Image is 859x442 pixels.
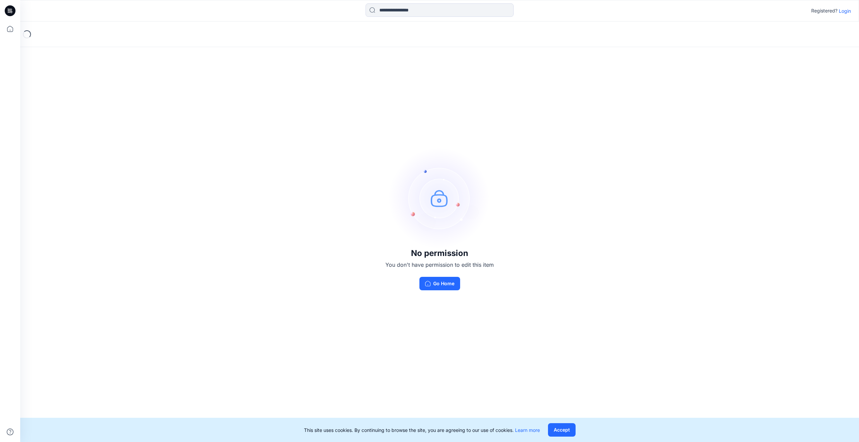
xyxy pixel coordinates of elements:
[385,261,494,269] p: You don't have permission to edit this item
[548,423,576,437] button: Accept
[385,249,494,258] h3: No permission
[839,7,851,14] p: Login
[304,427,540,434] p: This site uses cookies. By continuing to browse the site, you are agreeing to our use of cookies.
[389,148,490,249] img: no-perm.svg
[811,7,837,15] p: Registered?
[419,277,460,290] button: Go Home
[515,427,540,433] a: Learn more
